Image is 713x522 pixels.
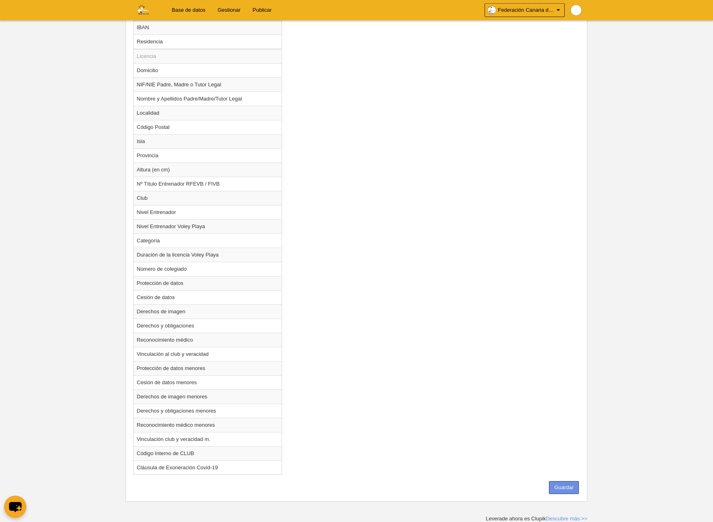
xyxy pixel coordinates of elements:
[134,120,282,134] td: Código Postal
[134,92,282,106] td: Nombre y Apellidos Padre/Madre/Tutor Legal
[488,6,496,14] img: OaKdMG7jwavG.30x30.jpg
[134,233,282,248] td: Categoría
[134,134,282,148] td: Isla
[134,20,282,34] td: IBAN
[134,163,282,177] td: Altura (en cm)
[134,389,282,404] td: Derechos de imagen menores
[134,248,282,262] td: Duración de la licencia Voley Playa
[4,496,26,518] button: chat-button
[134,262,282,276] td: Número de colegiado
[134,418,282,432] td: Reconocimiento médico menores
[134,219,282,233] td: Nivel Entrenador Voley Playa
[134,333,282,347] td: Reconocimiento médico
[134,77,282,92] td: NIF/NIE Padre, Madre o Tutor Legal
[134,347,282,361] td: Vinculación al club y veracidad
[134,177,282,191] td: Nº Título Entrenador RFEVB / FIVB
[134,34,282,49] td: Residencia
[134,106,282,120] td: Localidad
[549,481,579,494] button: Guardar
[134,304,282,319] td: Derechos de imagen
[134,205,282,219] td: Nivel Entrenador
[546,516,587,522] a: Descubre más >>
[134,191,282,205] td: Club
[126,5,160,15] img: Federación Canaria de Voleibol
[134,148,282,163] td: Provincia
[134,460,282,475] td: Cláusula de Exoneración Covid-19
[134,319,282,333] td: Derechos y obligaciones
[134,432,282,446] td: Vinculación club y veracidad m.
[134,63,282,77] td: Domicilio
[134,375,282,389] td: Cesión de datos menores
[134,49,282,64] td: Licencia
[134,276,282,290] td: Protección de datos
[134,404,282,418] td: Derechos y obligaciones menores
[134,446,282,460] td: Código Interno de CLUB
[134,361,282,375] td: Protección de datos menores
[498,6,555,14] span: Federación Canaria de Voleibol
[134,290,282,304] td: Cesión de datos
[571,5,581,15] img: Pap9wwVNPjNR.30x30.jpg
[485,3,565,17] a: Federación Canaria de Voleibol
